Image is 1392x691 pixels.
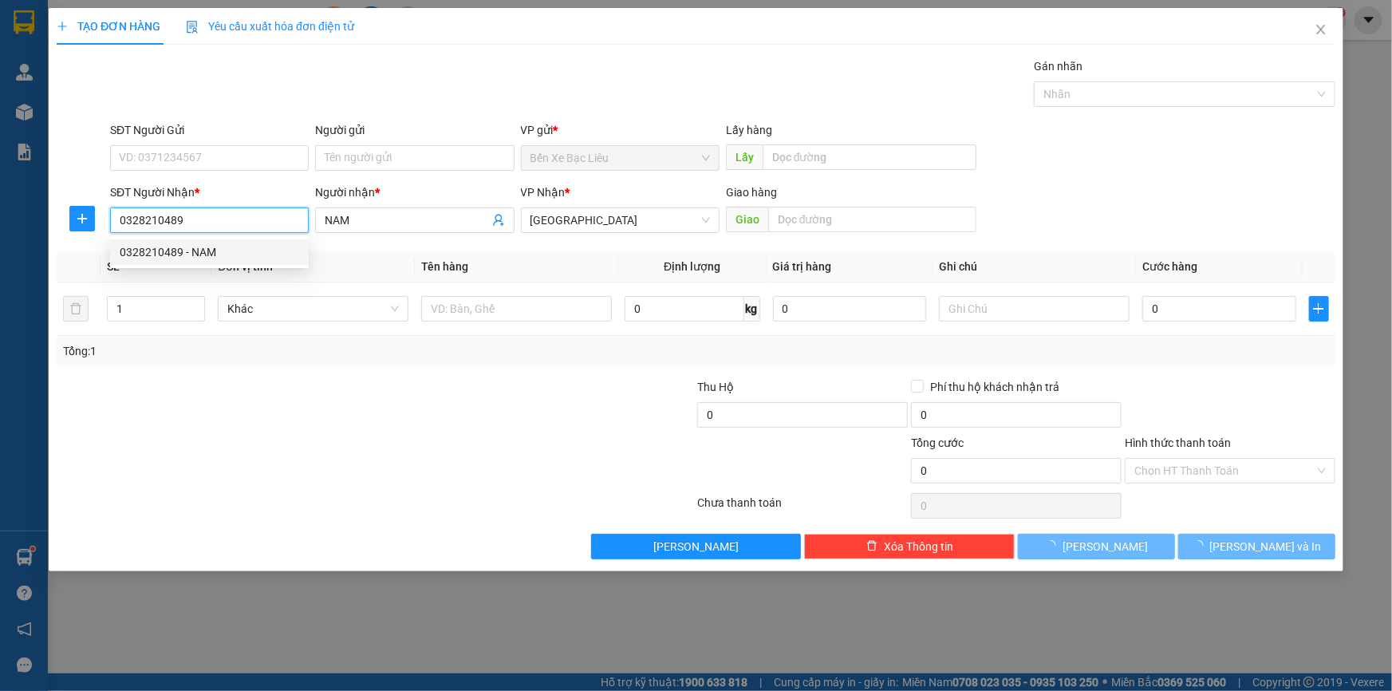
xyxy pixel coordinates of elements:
input: Ghi Chú [939,296,1130,322]
span: Xóa Thông tin [884,538,953,555]
span: close [1315,23,1327,36]
th: Ghi chú [933,251,1136,282]
input: Dọc đường [768,207,976,232]
span: Giao hàng [726,186,777,199]
button: deleteXóa Thông tin [804,534,1015,559]
span: Giá trị hàng [773,260,832,273]
label: Hình thức thanh toán [1125,436,1231,449]
div: SĐT Người Gửi [110,121,309,139]
div: Tổng: 1 [63,342,538,360]
span: Thu Hộ [697,381,734,393]
span: plus [1310,302,1328,315]
button: Close [1299,8,1343,53]
div: Chưa thanh toán [696,494,910,522]
span: VP Nhận [521,186,566,199]
span: [PERSON_NAME] [653,538,739,555]
span: phone [92,58,104,71]
span: [PERSON_NAME] [1063,538,1148,555]
span: Giao [726,207,768,232]
div: SĐT Người Nhận [110,184,309,201]
span: environment [92,38,104,51]
input: Dọc đường [763,144,976,170]
span: Tổng cước [911,436,964,449]
button: [PERSON_NAME] [591,534,802,559]
span: TẠO ĐƠN HÀNG [57,20,160,33]
li: 0946 508 595 [7,55,304,75]
li: 995 [PERSON_NAME] [7,35,304,55]
span: plus [57,21,68,32]
span: kg [744,296,760,322]
button: plus [1309,296,1329,322]
span: Bến Xe Bạc Liêu [530,146,710,170]
span: Lấy hàng [726,124,772,136]
span: Sài Gòn [530,208,710,232]
span: user-add [492,214,505,227]
span: SL [107,260,120,273]
span: Yêu cầu xuất hóa đơn điện tử [186,20,354,33]
label: Gán nhãn [1034,60,1082,73]
img: icon [186,21,199,34]
span: Tên hàng [421,260,468,273]
span: loading [1045,540,1063,551]
span: Định lượng [664,260,720,273]
b: Nhà Xe Hà My [92,10,212,30]
button: [PERSON_NAME] [1018,534,1175,559]
input: VD: Bàn, Ghế [421,296,612,322]
button: plus [69,206,95,231]
span: [PERSON_NAME] và In [1210,538,1322,555]
button: delete [63,296,89,322]
span: plus [70,212,94,225]
span: Phí thu hộ khách nhận trả [924,378,1066,396]
span: Lấy [726,144,763,170]
div: Người gửi [315,121,514,139]
div: 0328210489 - NAM [120,243,299,261]
span: Khác [227,297,399,321]
input: 0 [773,296,927,322]
div: VP gửi [521,121,720,139]
button: [PERSON_NAME] và In [1178,534,1335,559]
div: 0328210489 - NAM [110,239,309,265]
span: Cước hàng [1142,260,1197,273]
div: Người nhận [315,184,514,201]
b: GỬI : Bến Xe Bạc Liêu [7,100,222,126]
span: loading [1193,540,1210,551]
span: delete [866,540,877,553]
